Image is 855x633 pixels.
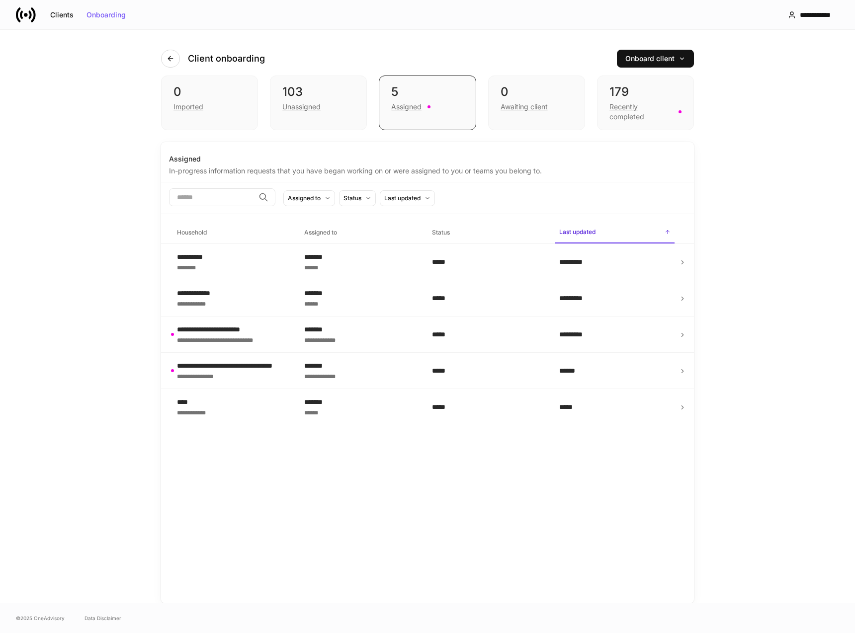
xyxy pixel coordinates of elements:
button: Assigned to [283,190,335,206]
div: 0Imported [161,76,258,130]
div: 103Unassigned [270,76,367,130]
div: Imported [173,102,203,112]
span: Last updated [555,222,675,243]
button: Onboarding [80,7,132,23]
div: Unassigned [282,102,321,112]
div: 103 [282,84,354,100]
span: Status [428,223,547,243]
div: 0 [173,84,246,100]
div: 179Recently completed [597,76,694,130]
div: Assigned [391,102,422,112]
button: Status [339,190,376,206]
div: Onboard client [625,55,685,62]
div: In-progress information requests that you have began working on or were assigned to you or teams ... [169,164,686,176]
div: Assigned to [288,193,321,203]
span: Household [173,223,292,243]
div: Assigned [169,154,686,164]
div: Recently completed [609,102,673,122]
div: Clients [50,11,74,18]
div: Status [343,193,361,203]
div: 5Assigned [379,76,476,130]
button: Onboard client [617,50,694,68]
div: Last updated [384,193,421,203]
span: © 2025 OneAdvisory [16,614,65,622]
h6: Household [177,228,207,237]
div: 0Awaiting client [488,76,585,130]
span: Assigned to [300,223,420,243]
h6: Last updated [559,227,596,237]
a: Data Disclaimer [85,614,121,622]
div: Onboarding [86,11,126,18]
div: 5 [391,84,463,100]
h6: Status [432,228,450,237]
div: 179 [609,84,682,100]
button: Last updated [380,190,435,206]
div: 0 [501,84,573,100]
h6: Assigned to [304,228,337,237]
h4: Client onboarding [188,53,265,65]
button: Clients [44,7,80,23]
div: Awaiting client [501,102,548,112]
